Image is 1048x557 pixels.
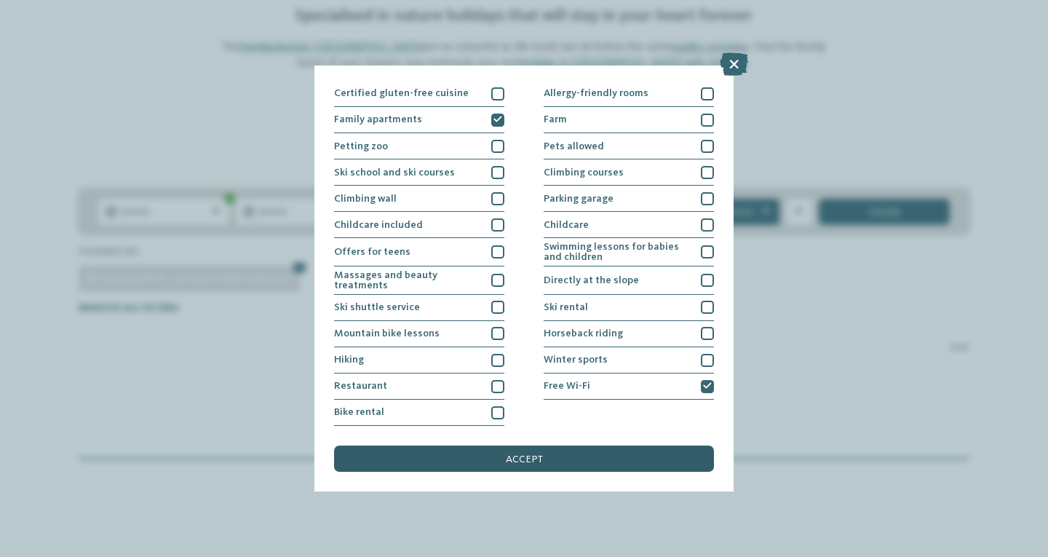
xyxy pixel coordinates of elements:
span: Family apartments [334,114,422,125]
span: Climbing wall [334,194,397,204]
span: accept [506,454,543,465]
span: Bike rental [334,407,384,417]
span: Free Wi-Fi [544,381,590,391]
span: Massages and beauty treatments [334,270,482,291]
span: Horseback riding [544,328,623,339]
span: Allergy-friendly rooms [544,88,648,98]
span: Parking garage [544,194,614,204]
span: Hiking [334,355,364,365]
span: Climbing courses [544,167,624,178]
span: Childcare [544,220,589,230]
span: Certified gluten-free cuisine [334,88,469,98]
span: Ski rental [544,302,588,312]
span: Childcare included [334,220,423,230]
span: Petting zoo [334,141,388,151]
span: Directly at the slope [544,275,639,285]
span: Restaurant [334,381,387,391]
span: Offers for teens [334,247,410,257]
span: Ski school and ski courses [334,167,455,178]
span: Ski shuttle service [334,302,420,312]
span: Winter sports [544,355,608,365]
span: Pets allowed [544,141,604,151]
span: Swimming lessons for babies and children [544,242,691,263]
span: Farm [544,114,567,125]
span: Mountain bike lessons [334,328,440,339]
